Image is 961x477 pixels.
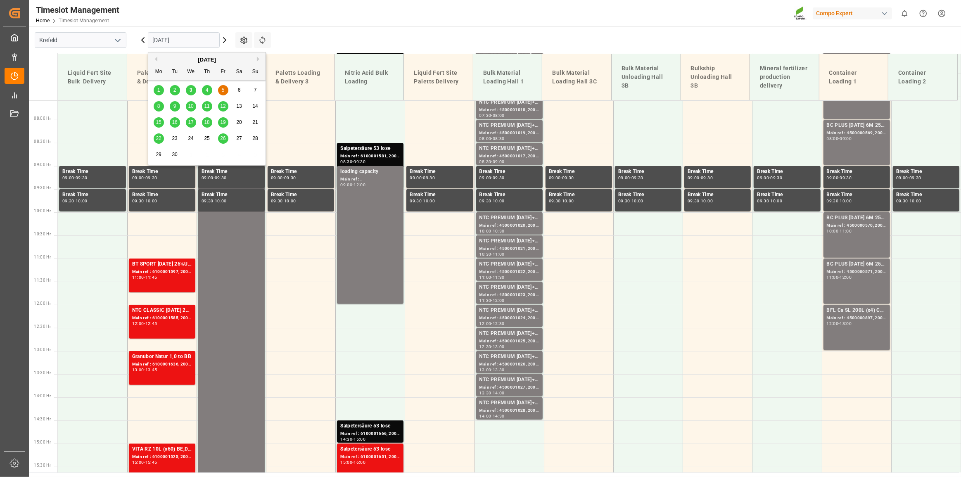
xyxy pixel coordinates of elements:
[154,85,164,95] div: Choose Monday, September 1st, 2025
[157,103,160,109] span: 8
[479,361,539,368] div: Main ref : 4500001026, 2000001045
[220,103,225,109] span: 12
[76,199,88,203] div: 10:00
[202,101,212,112] div: Choose Thursday, September 11th, 2025
[491,275,492,279] div: -
[145,322,157,325] div: 12:45
[250,85,261,95] div: Choose Sunday, September 7th, 2025
[549,176,561,180] div: 09:00
[218,117,228,128] div: Choose Friday, September 19th, 2025
[250,67,261,77] div: Su
[272,65,328,89] div: Paletts Loading & Delivery 3
[479,114,491,117] div: 07:30
[493,137,505,140] div: 08:30
[827,168,887,176] div: Break Time
[491,160,492,164] div: -
[132,322,144,325] div: 12:00
[479,222,539,229] div: Main ref : 4500001020, 2000001045
[340,160,352,164] div: 08:30
[479,322,491,325] div: 12:00
[479,176,491,180] div: 09:00
[827,229,839,233] div: 10:00
[410,168,470,176] div: Break Time
[202,199,214,203] div: 09:30
[491,322,492,325] div: -
[827,130,887,137] div: Main ref : 4500000569, 2000000524
[234,117,244,128] div: Choose Saturday, September 20th, 2025
[770,176,782,180] div: 09:30
[148,32,220,48] input: DD.MM.YYYY
[36,4,119,16] div: Timeslot Management
[188,135,193,141] span: 24
[62,168,123,176] div: Break Time
[491,199,492,203] div: -
[186,85,196,95] div: Choose Wednesday, September 3rd, 2025
[827,222,887,229] div: Main ref : 4500000570, 2000000524
[769,176,770,180] div: -
[202,133,212,144] div: Choose Thursday, September 25th, 2025
[493,275,505,279] div: 11:30
[238,87,241,93] span: 6
[827,306,887,315] div: BFL Ca SL 200L (x4) CL,ES,LAT MTO
[34,255,51,259] span: 11:00 Hr
[757,61,812,93] div: Mineral fertilizer production delivery
[491,345,492,349] div: -
[479,299,491,302] div: 11:30
[479,98,539,107] div: NTC PREMIUM [DATE]+3+TE BULK
[145,199,157,203] div: 10:00
[144,176,145,180] div: -
[827,176,839,180] div: 09:00
[618,191,678,199] div: Break Time
[34,347,51,352] span: 13:00 Hr
[250,101,261,112] div: Choose Sunday, September 14th, 2025
[479,384,539,391] div: Main ref : 4500001027, 2000001045
[491,368,492,372] div: -
[254,87,257,93] span: 7
[132,361,192,368] div: Main ref : 6100001636, 2000001322
[202,85,212,95] div: Choose Thursday, September 4th, 2025
[827,121,887,130] div: BC PLUS [DATE] 6M 25kg (x42) WW
[204,135,209,141] span: 25
[283,176,284,180] div: -
[250,133,261,144] div: Choose Sunday, September 28th, 2025
[170,101,180,112] div: Choose Tuesday, September 9th, 2025
[145,176,157,180] div: 09:30
[132,315,192,322] div: Main ref : 6100001585, 2000001263
[479,214,539,222] div: NTC PREMIUM [DATE]+3+TE BULK
[132,268,192,275] div: Main ref : 6100001597, 2000000945
[271,199,283,203] div: 09:30
[479,153,539,160] div: Main ref : 4500001017, 2000001045
[896,176,908,180] div: 09:00
[422,176,423,180] div: -
[352,183,354,187] div: -
[34,139,51,144] span: 08:30 Hr
[479,168,539,176] div: Break Time
[914,4,933,23] button: Help Center
[491,252,492,256] div: -
[827,214,887,222] div: BC PLUS [DATE] 6M 25kg (x42) WW
[132,260,192,268] div: BT SPORT [DATE] 25%UH 3M 25kg (x40) INTNTC N-MAX 24-5-5 50kg(x21) A,BNL,D,EN,PLNTC PREMIUM [DATE]...
[340,145,400,153] div: Salpetersäure 53 lose
[479,145,539,153] div: NTC PREMIUM [DATE]+3+TE BULK
[410,199,422,203] div: 09:30
[479,121,539,130] div: NTC PREMIUM [DATE]+3+TE BULK
[236,103,242,109] span: 13
[156,135,161,141] span: 22
[479,130,539,137] div: Main ref : 4500001019, 2000001045
[234,85,244,95] div: Choose Saturday, September 6th, 2025
[688,168,747,176] div: Break Time
[173,103,176,109] span: 9
[479,268,539,275] div: Main ref : 4500001022, 2000001045
[840,176,852,180] div: 09:30
[411,65,466,89] div: Liquid Fert Site Paletts Delivery
[479,353,539,361] div: NTC PREMIUM [DATE]+3+TE BULK
[423,199,435,203] div: 10:00
[170,85,180,95] div: Choose Tuesday, September 2nd, 2025
[794,6,807,21] img: Screenshot%202023-09-29%20at%2010.02.21.png_1712312052.png
[62,191,123,199] div: Break Time
[479,191,539,199] div: Break Time
[493,160,505,164] div: 09:00
[838,176,840,180] div: -
[479,391,491,395] div: 13:30
[132,191,192,199] div: Break Time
